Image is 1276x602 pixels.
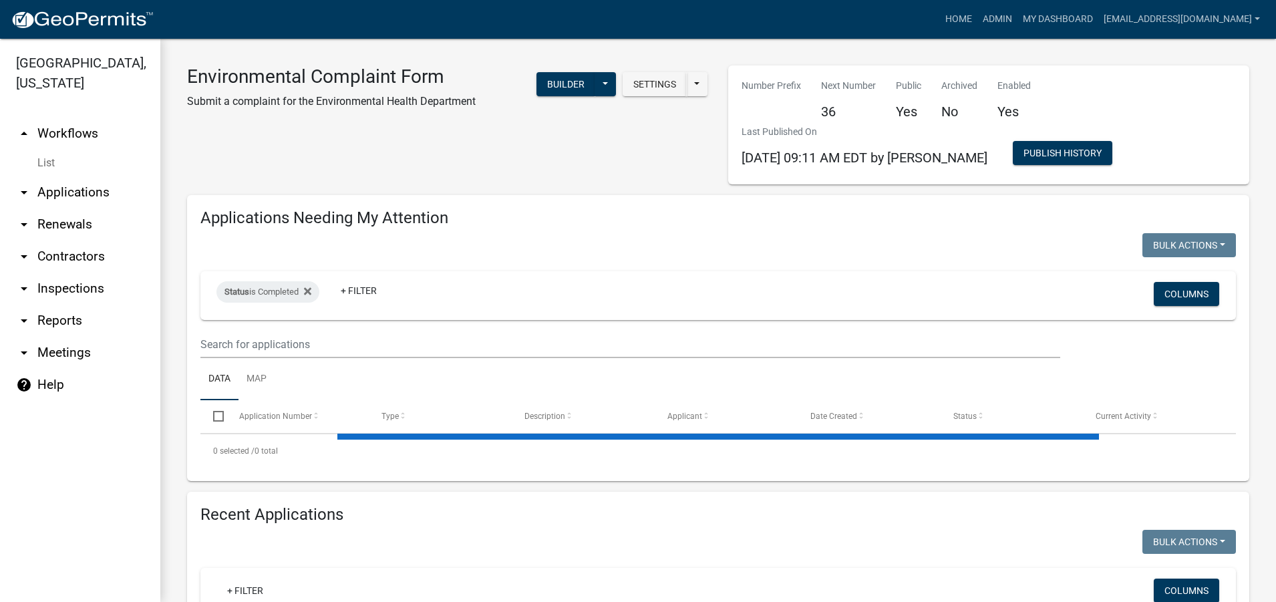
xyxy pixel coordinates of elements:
i: arrow_drop_down [16,313,32,329]
i: arrow_drop_down [16,216,32,233]
datatable-header-cell: Select [200,400,226,432]
a: Admin [977,7,1017,32]
span: Applicant [667,412,702,421]
i: arrow_drop_down [16,184,32,200]
h5: 36 [821,104,876,120]
span: Description [524,412,565,421]
datatable-header-cell: Status [940,400,1083,432]
span: Status [953,412,977,421]
p: Next Number [821,79,876,93]
h3: Environmental Complaint Form [187,65,476,88]
p: Enabled [997,79,1031,93]
div: is Completed [216,281,319,303]
button: Builder [536,72,595,96]
i: help [16,377,32,393]
a: [EMAIL_ADDRESS][DOMAIN_NAME] [1098,7,1265,32]
button: Columns [1154,282,1219,306]
span: Status [224,287,249,297]
h5: Yes [997,104,1031,120]
i: arrow_drop_down [16,249,32,265]
span: Current Activity [1096,412,1151,421]
h4: Recent Applications [200,505,1236,524]
datatable-header-cell: Type [369,400,512,432]
a: My Dashboard [1017,7,1098,32]
span: Application Number [239,412,312,421]
datatable-header-cell: Current Activity [1083,400,1226,432]
span: Date Created [810,412,857,421]
button: Bulk Actions [1142,233,1236,257]
datatable-header-cell: Date Created [798,400,941,432]
p: Number Prefix [742,79,801,93]
h4: Applications Needing My Attention [200,208,1236,228]
h5: Yes [896,104,921,120]
a: + Filter [330,279,387,303]
wm-modal-confirm: Workflow Publish History [1013,149,1112,160]
i: arrow_drop_down [16,281,32,297]
a: Data [200,358,238,401]
p: Submit a complaint for the Environmental Health Department [187,94,476,110]
a: Map [238,358,275,401]
h5: No [941,104,977,120]
p: Last Published On [742,125,987,139]
p: Archived [941,79,977,93]
span: 0 selected / [213,446,255,456]
i: arrow_drop_down [16,345,32,361]
datatable-header-cell: Applicant [655,400,798,432]
a: Home [940,7,977,32]
button: Settings [623,72,687,96]
p: Public [896,79,921,93]
datatable-header-cell: Application Number [226,400,369,432]
span: Type [381,412,399,421]
button: Bulk Actions [1142,530,1236,554]
button: Publish History [1013,141,1112,165]
span: [DATE] 09:11 AM EDT by [PERSON_NAME] [742,150,987,166]
div: 0 total [200,434,1236,468]
i: arrow_drop_up [16,126,32,142]
input: Search for applications [200,331,1060,358]
datatable-header-cell: Description [512,400,655,432]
